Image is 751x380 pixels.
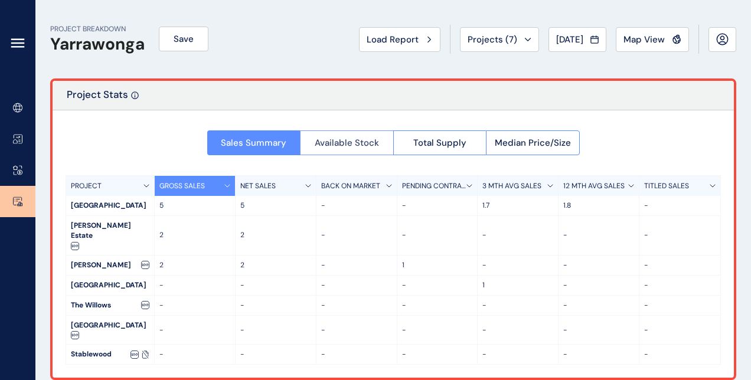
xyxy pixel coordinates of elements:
[66,216,154,255] div: [PERSON_NAME] Estate
[240,280,311,290] p: -
[563,280,634,290] p: -
[240,201,311,211] p: 5
[482,181,541,191] p: 3 MTH AVG SALES
[402,201,473,211] p: -
[402,325,473,335] p: -
[159,181,205,191] p: GROSS SALES
[482,260,553,270] p: -
[67,88,128,110] p: Project Stats
[321,300,392,310] p: -
[482,280,553,290] p: 1
[644,300,716,310] p: -
[563,349,634,359] p: -
[159,230,230,240] p: 2
[174,33,194,45] span: Save
[616,27,689,52] button: Map View
[482,300,553,310] p: -
[482,201,553,211] p: 1.7
[240,260,311,270] p: 2
[468,34,517,45] span: Projects ( 7 )
[159,27,208,51] button: Save
[402,349,473,359] p: -
[563,260,634,270] p: -
[240,300,311,310] p: -
[402,280,473,290] p: -
[321,349,392,359] p: -
[486,130,580,155] button: Median Price/Size
[563,181,625,191] p: 12 MTH AVG SALES
[315,137,379,149] span: Available Stock
[644,230,716,240] p: -
[644,201,716,211] p: -
[548,27,606,52] button: [DATE]
[321,230,392,240] p: -
[367,34,419,45] span: Load Report
[402,260,473,270] p: 1
[563,230,634,240] p: -
[221,137,286,149] span: Sales Summary
[402,181,467,191] p: PENDING CONTRACTS
[159,325,230,335] p: -
[207,130,301,155] button: Sales Summary
[71,181,102,191] p: PROJECT
[240,181,276,191] p: NET SALES
[644,349,716,359] p: -
[563,201,634,211] p: 1.8
[50,24,145,34] p: PROJECT BREAKDOWN
[402,230,473,240] p: -
[240,349,311,359] p: -
[402,300,473,310] p: -
[66,276,154,295] div: [GEOGRAPHIC_DATA]
[240,325,311,335] p: -
[321,280,392,290] p: -
[159,349,230,359] p: -
[556,34,583,45] span: [DATE]
[66,316,154,345] div: [GEOGRAPHIC_DATA]
[66,255,154,275] div: [PERSON_NAME]
[644,181,689,191] p: TITLED SALES
[300,130,393,155] button: Available Stock
[321,181,380,191] p: BACK ON MARKET
[482,325,553,335] p: -
[66,196,154,215] div: [GEOGRAPHIC_DATA]
[359,27,440,52] button: Load Report
[413,137,466,149] span: Total Supply
[460,27,539,52] button: Projects (7)
[159,260,230,270] p: 2
[50,34,145,54] h1: Yarrawonga
[393,130,486,155] button: Total Supply
[482,230,553,240] p: -
[159,300,230,310] p: -
[321,325,392,335] p: -
[159,280,230,290] p: -
[563,300,634,310] p: -
[495,137,571,149] span: Median Price/Size
[563,325,634,335] p: -
[66,296,154,315] div: The Willows
[482,349,553,359] p: -
[240,230,311,240] p: 2
[623,34,665,45] span: Map View
[321,260,392,270] p: -
[644,260,716,270] p: -
[644,325,716,335] p: -
[66,345,154,364] div: Stablewood
[321,201,392,211] p: -
[644,280,716,290] p: -
[159,201,230,211] p: 5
